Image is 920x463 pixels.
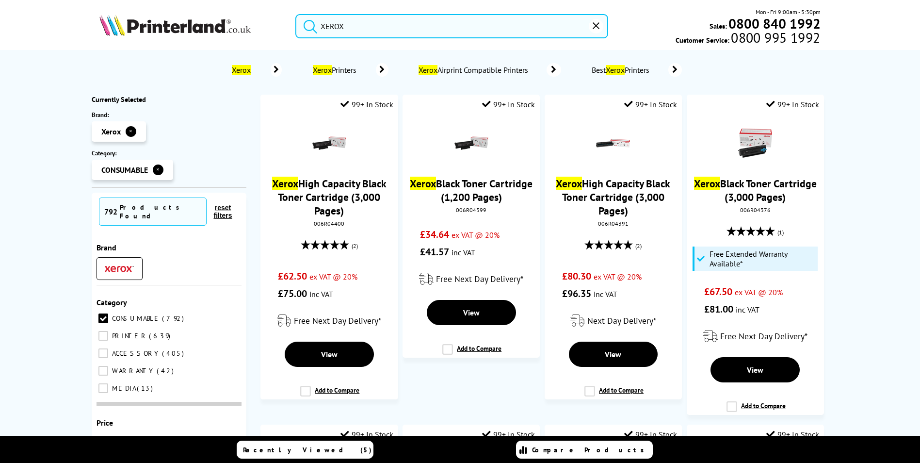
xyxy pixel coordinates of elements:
img: Xerox-B310-Std-Black-Toner-Small.gif [738,126,772,160]
span: ex VAT @ 20% [594,272,642,281]
div: modal_delivery [265,307,393,334]
span: Category [97,298,127,307]
label: Add to Compare [442,344,501,363]
a: Compare Products [516,441,653,459]
label: Add to Compare [300,386,359,404]
a: XeroxHigh Capacity Black Toner Cartridge (3,000 Pages) [272,177,387,217]
div: 006R04391 [552,220,675,227]
img: Xerox [105,265,134,272]
a: View [285,342,374,367]
div: 006R04399 [410,206,533,214]
span: inc VAT [594,289,617,299]
span: MEDIA [110,384,136,393]
a: XeroxBlack Toner Cartridge (3,000 Pages) [694,177,817,204]
span: 792 [104,207,117,216]
span: Free Next Day Delivery* [720,331,807,342]
span: ex VAT @ 20% [735,287,783,297]
input: ACCESSORY 405 [98,348,108,358]
span: Xerox [101,127,121,136]
div: modal_delivery [692,323,819,350]
div: 99+ In Stock [482,99,535,109]
span: Free Next Day Delivery* [436,273,523,284]
span: Category : [92,149,200,157]
span: Sales: [710,21,727,31]
span: WARRANTY [110,366,156,375]
label: Add to Compare [584,386,644,404]
span: 42 [157,366,176,375]
span: Customer Service: [676,33,820,45]
a: 0800 840 1992 [727,19,821,28]
span: CONSUMABLE [101,165,148,175]
span: PRINTER [110,331,148,340]
span: inc VAT [736,305,759,314]
span: (2) [635,237,642,255]
span: Brand [97,243,116,252]
button: ✕ [153,165,163,175]
span: 639 [149,331,173,340]
span: CONSUMABLE [110,314,161,323]
span: £41.57 [420,246,449,258]
input: WARRANTY 42 [98,366,108,376]
div: modal_delivery [549,307,677,334]
button: reset filters [207,203,239,220]
img: Xerox-Std-BlackToner-006R04399-Small.gif [454,126,488,160]
a: XeroxAirprint Compatible Printers [418,63,561,77]
span: ex VAT @ 20% [452,230,500,240]
span: (1) [777,223,784,242]
span: 13 [137,384,155,393]
div: 006R04376 [694,206,817,214]
mark: Xerox [556,177,582,190]
span: Best Printers [590,65,654,75]
input: PRINTER 639 [98,331,108,341]
div: 99+ In Stock [482,430,535,439]
mark: Xerox [694,177,720,190]
span: Next Day Delivery* [587,315,656,326]
div: 99+ In Stock [766,99,819,109]
span: View [747,365,763,375]
img: Printerland Logo [99,15,251,36]
span: View [463,308,480,317]
input: CONSUMABLE 792 [98,314,108,323]
a: XeroxHigh Capacity Black Toner Cartridge (3,000 Pages) [556,177,670,217]
span: £75.00 [278,287,307,300]
div: Currently Selected [92,95,246,104]
span: Free Next Day Delivery* [294,315,381,326]
a: View [710,357,800,382]
span: Compare Products [532,446,649,454]
mark: Xerox [419,65,437,75]
mark: Xerox [410,177,436,190]
div: 99+ In Stock [624,99,677,109]
div: 006R04400 [268,220,390,227]
a: Recently Viewed (5) [237,441,373,459]
a: Printerland Logo [99,15,283,38]
mark: Xerox [272,177,298,190]
a: XeroxBlack Toner Cartridge (1,200 Pages) [410,177,533,204]
div: Products Found [120,203,202,220]
div: 99+ In Stock [766,430,819,439]
span: Airprint Compatible Printers [418,65,532,75]
span: inc VAT [452,248,475,257]
input: MEDIA 13 [98,383,108,393]
mark: Xerox [232,65,251,75]
button: ✕ [126,126,136,137]
span: 792 [162,314,186,323]
span: Recently Viewed (5) [243,446,372,454]
span: Printers [311,65,361,75]
span: Free Extended Warranty Available* [710,249,815,268]
span: ex VAT @ 20% [309,272,357,281]
b: 0800 840 1992 [728,15,821,33]
span: inc VAT [309,289,333,299]
span: View [321,349,338,359]
div: modal_delivery [407,265,535,293]
div: 99+ In Stock [340,430,393,439]
span: 0800 995 1992 [729,33,820,42]
span: £96.35 [562,287,591,300]
span: Price [97,418,113,428]
span: Mon - Fri 9:00am - 5:30pm [756,7,821,17]
mark: Xerox [313,65,332,75]
span: (2) [352,237,358,255]
a: View [569,342,658,367]
img: Xerox-C230-C235-HC-BlackToner-Small.gif [596,126,630,160]
span: 405 [162,349,186,358]
span: £80.30 [562,270,591,282]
